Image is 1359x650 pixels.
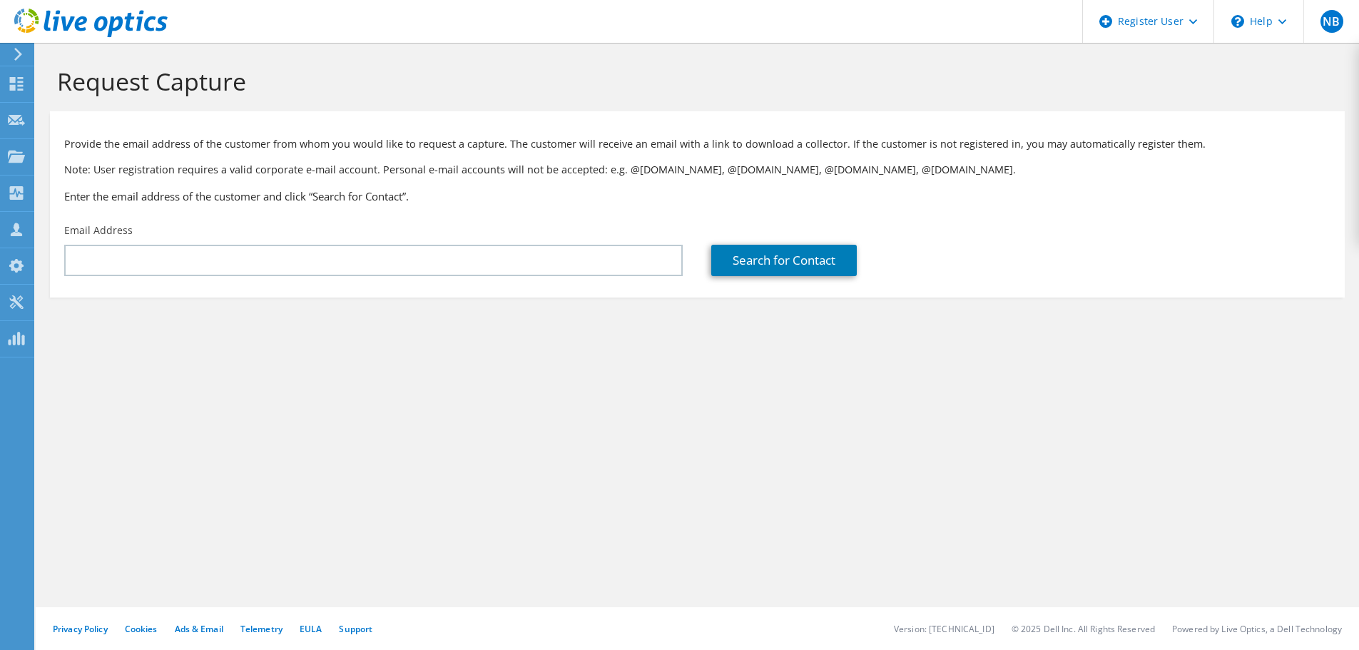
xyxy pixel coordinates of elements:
[300,623,322,635] a: EULA
[1172,623,1342,635] li: Powered by Live Optics, a Dell Technology
[1012,623,1155,635] li: © 2025 Dell Inc. All Rights Reserved
[125,623,158,635] a: Cookies
[53,623,108,635] a: Privacy Policy
[711,245,857,276] a: Search for Contact
[57,66,1330,96] h1: Request Capture
[894,623,994,635] li: Version: [TECHNICAL_ID]
[1320,10,1343,33] span: NB
[64,188,1330,204] h3: Enter the email address of the customer and click “Search for Contact”.
[240,623,283,635] a: Telemetry
[64,162,1330,178] p: Note: User registration requires a valid corporate e-mail account. Personal e-mail accounts will ...
[339,623,372,635] a: Support
[175,623,223,635] a: Ads & Email
[64,136,1330,152] p: Provide the email address of the customer from whom you would like to request a capture. The cust...
[1231,15,1244,28] svg: \n
[64,223,133,238] label: Email Address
